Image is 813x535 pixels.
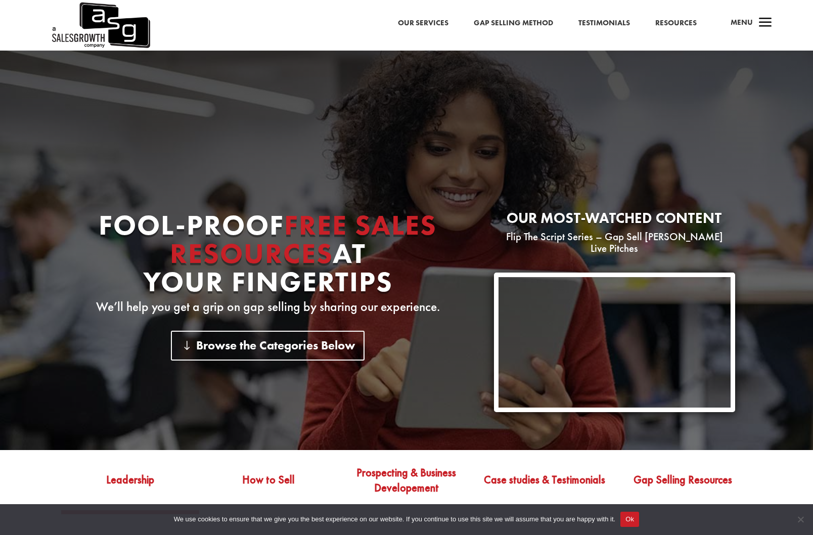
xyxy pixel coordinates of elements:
span: Free Sales Resources [170,207,437,272]
a: Our Services [398,17,448,30]
a: Testimonials [578,17,630,30]
a: Gap Selling Resources [614,464,752,510]
span: No [795,514,805,524]
a: Resources [655,17,697,30]
h1: Fool-proof At Your Fingertips [78,211,458,301]
h2: Our most-watched content [494,211,735,231]
span: We use cookies to ensure that we give you the best experience on our website. If you continue to ... [174,514,615,524]
a: Case studies & Testimonials [476,464,614,510]
a: Gap Selling Method [474,17,553,30]
p: We’ll help you get a grip on gap selling by sharing our experience. [78,301,458,313]
a: Leadership [61,464,199,510]
button: Ok [620,512,639,527]
p: Flip The Script Series – Gap Sell [PERSON_NAME] Live Pitches [494,231,735,255]
span: a [755,13,776,33]
span: Menu [731,17,753,27]
a: Prospecting & Business Developement [337,464,475,511]
a: Browse the Categories Below [171,331,365,361]
a: How to Sell [199,464,337,510]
